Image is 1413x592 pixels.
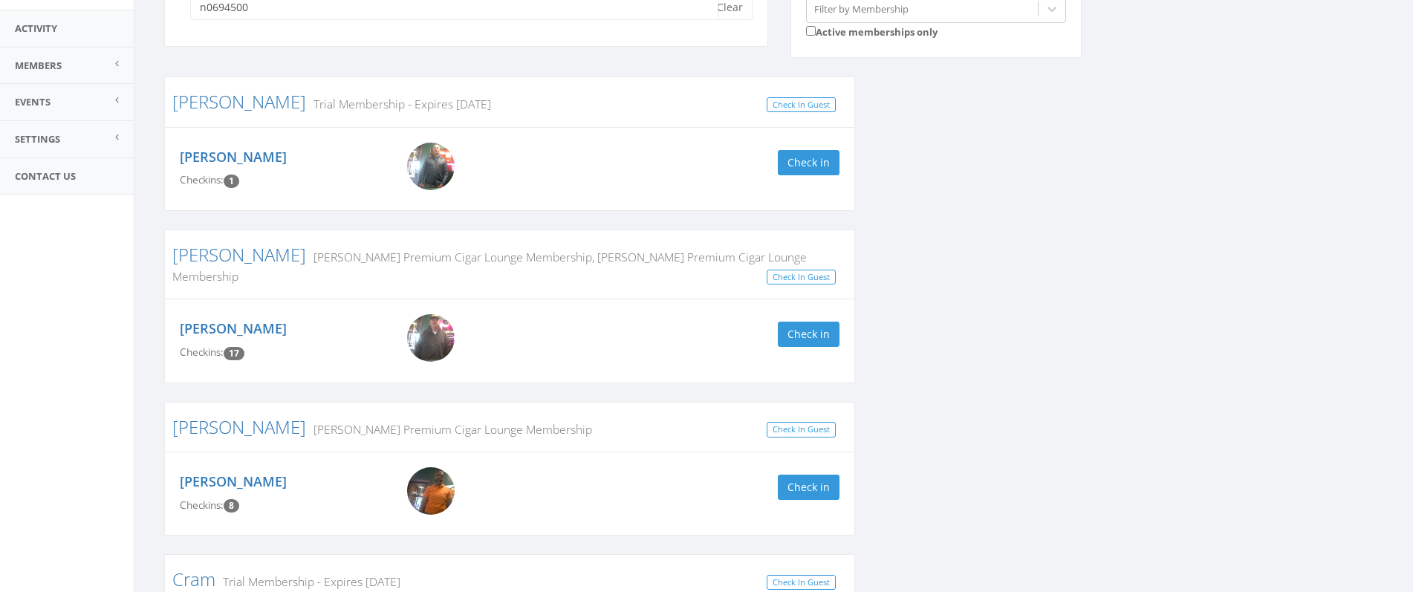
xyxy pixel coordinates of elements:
a: [PERSON_NAME] [172,89,306,114]
a: [PERSON_NAME] [172,242,306,267]
button: Check in [778,322,839,347]
span: Checkins: [180,173,224,186]
a: Check In Guest [767,422,836,438]
img: Kenneth_Carter.png [407,467,455,515]
a: [PERSON_NAME] [180,472,287,490]
span: Settings [15,132,60,146]
button: Check in [778,475,839,500]
span: Contact Us [15,169,76,183]
div: Filter by Membership [814,1,909,16]
a: Check In Guest [767,270,836,285]
label: Active memberships only [806,23,938,39]
input: Active memberships only [806,26,816,36]
span: Checkin count [224,499,239,513]
span: Checkin count [224,347,244,360]
span: Members [15,59,62,72]
small: Trial Membership - Expires [DATE] [306,96,491,112]
button: Check in [778,150,839,175]
span: Checkins: [180,345,224,359]
a: Cram [172,567,215,591]
img: Vincent_Barbour.png [407,143,455,190]
a: Check In Guest [767,97,836,113]
a: Check In Guest [767,575,836,591]
a: [PERSON_NAME] [180,319,287,337]
small: [PERSON_NAME] Premium Cigar Lounge Membership [306,421,592,438]
span: Checkin count [224,175,239,188]
a: [PERSON_NAME] [180,148,287,166]
small: [PERSON_NAME] Premium Cigar Lounge Membership, [PERSON_NAME] Premium Cigar Lounge Membership [172,249,807,284]
span: Events [15,95,51,108]
a: [PERSON_NAME] [172,414,306,439]
small: Trial Membership - Expires [DATE] [215,573,400,590]
img: Robert_Basnight.png [407,314,455,362]
span: Checkins: [180,498,224,512]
